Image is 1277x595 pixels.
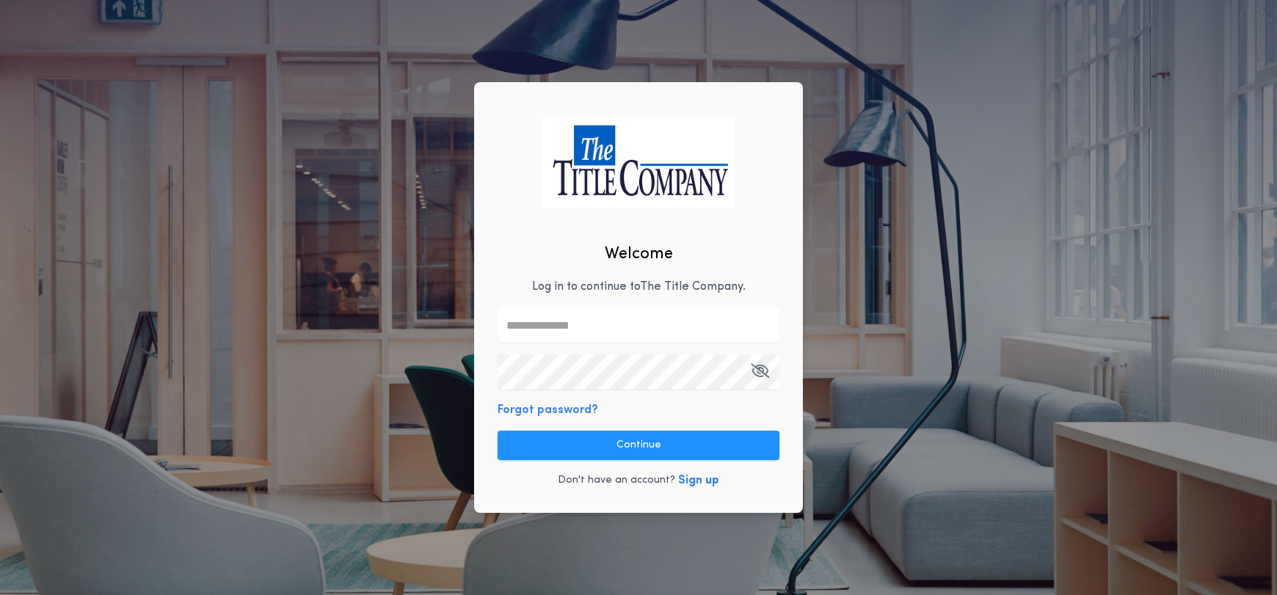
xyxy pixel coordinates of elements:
img: logo [542,117,735,207]
button: Continue [498,431,779,460]
p: Don't have an account? [558,473,675,488]
button: Forgot password? [498,401,598,419]
button: Sign up [678,472,719,489]
h2: Welcome [605,242,673,266]
p: Log in to continue to The Title Company . [532,278,746,296]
